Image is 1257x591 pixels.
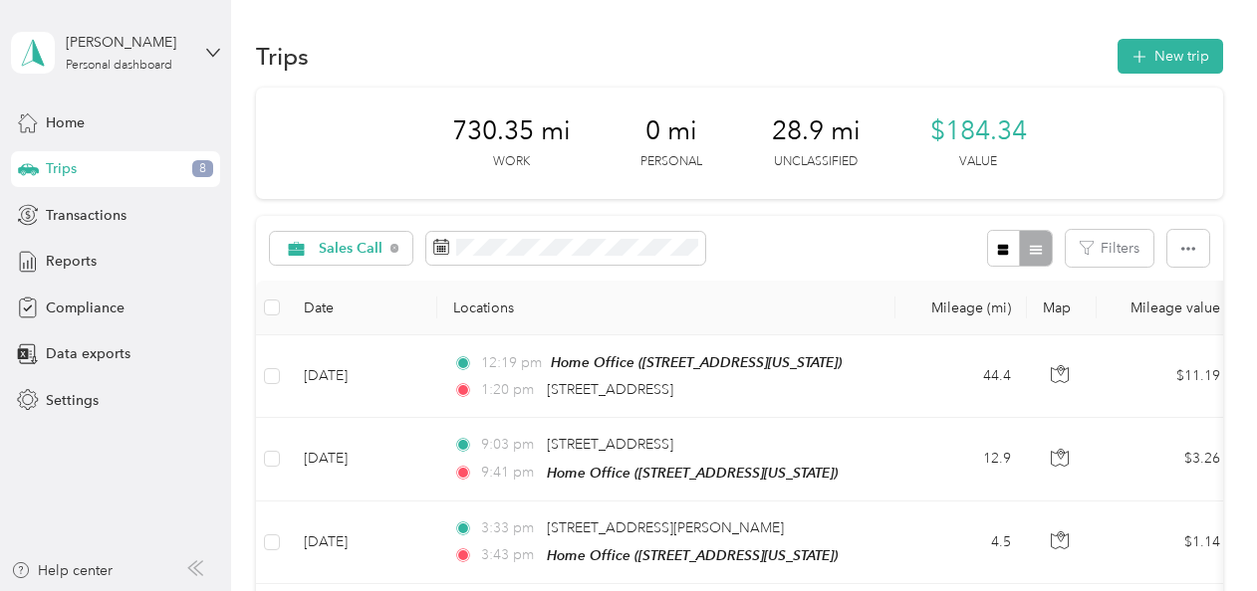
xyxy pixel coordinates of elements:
[547,519,784,536] span: [STREET_ADDRESS][PERSON_NAME]
[895,281,1027,335] th: Mileage (mi)
[1097,501,1236,584] td: $1.14
[640,153,702,171] p: Personal
[1027,281,1097,335] th: Map
[319,242,383,256] span: Sales Call
[895,335,1027,418] td: 44.4
[774,153,858,171] p: Unclassified
[46,390,99,411] span: Settings
[481,379,538,401] span: 1:20 pm
[46,251,97,272] span: Reports
[547,381,673,398] span: [STREET_ADDRESS]
[547,436,673,453] span: [STREET_ADDRESS]
[46,343,130,364] span: Data exports
[288,501,437,584] td: [DATE]
[46,158,77,179] span: Trips
[46,205,126,226] span: Transactions
[1066,230,1153,267] button: Filters
[288,281,437,335] th: Date
[895,418,1027,500] td: 12.9
[481,462,538,484] span: 9:41 pm
[493,153,530,171] p: Work
[481,352,542,374] span: 12:19 pm
[895,501,1027,584] td: 4.5
[192,160,213,178] span: 8
[551,354,842,370] span: Home Office ([STREET_ADDRESS][US_STATE])
[1118,39,1223,74] button: New trip
[1097,281,1236,335] th: Mileage value
[481,544,538,566] span: 3:43 pm
[930,115,1027,147] span: $184.34
[452,115,571,147] span: 730.35 mi
[645,115,697,147] span: 0 mi
[1097,418,1236,500] td: $3.26
[288,418,437,500] td: [DATE]
[256,46,309,67] h1: Trips
[1097,335,1236,418] td: $11.19
[772,115,861,147] span: 28.9 mi
[1145,480,1257,591] iframe: Everlance-gr Chat Button Frame
[288,335,437,418] td: [DATE]
[46,297,125,318] span: Compliance
[547,465,838,481] span: Home Office ([STREET_ADDRESS][US_STATE])
[959,153,997,171] p: Value
[547,547,838,563] span: Home Office ([STREET_ADDRESS][US_STATE])
[66,32,190,53] div: [PERSON_NAME]
[481,434,538,456] span: 9:03 pm
[66,60,172,72] div: Personal dashboard
[481,517,538,539] span: 3:33 pm
[46,112,85,133] span: Home
[11,560,113,581] button: Help center
[437,281,895,335] th: Locations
